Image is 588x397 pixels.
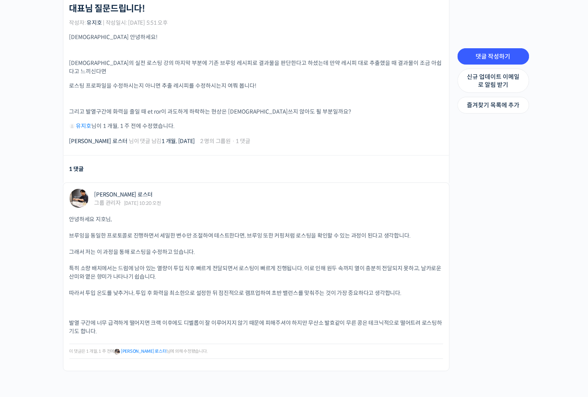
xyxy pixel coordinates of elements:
[69,265,443,281] p: 특히 소량 배치에서는 드럼에 남아 있는 열량이 투입 직후 빠르게 전달되면서 로스팅이 빠르게 진행됩니다. 이로 인해 원두 속까지 열이 충분히 전달되지 못하고, 날카로운 산미와 ...
[114,349,120,354] a: "윤원균 로스터"님 프로필 보기
[123,265,133,271] span: 설정
[53,253,103,273] a: 대화
[232,138,235,145] span: ·
[69,232,443,240] p: 브루잉을 동일한 프로토콜로 진행하면서 세밀한 변수만 조절하여 테스트한다면, 브루잉 또한 커핑처럼 로스팅을 확인할 수 있는 과정이 된다고 생각합니다.
[94,191,153,198] a: [PERSON_NAME] 로스터
[69,122,75,130] a: "유지호"님 프로필 보기
[69,108,443,116] p: 그리고 발열구간에 화력을 줄일 때 et ror이 과도하게 하락하는 현상은 [DEMOGRAPHIC_DATA]쓰지 않아도 될 부분일까요?
[69,138,128,145] a: [PERSON_NAME] 로스터
[69,59,443,76] p: [DEMOGRAPHIC_DATA]의 실전 로스팅 강의 마지막 부분에 기존 브루잉 레시피로 결과물을 판단한다고 하셨는데 만약 레시피 대로 추출했을 때 결과물이 조금 아쉽다고 느...
[103,253,153,273] a: 설정
[458,97,529,114] a: 즐겨찾기 목록에 추가
[69,216,443,224] p: 안녕하세요 지호님,
[69,164,84,175] div: 1 댓글
[458,69,529,93] a: 신규 업데이트 이메일로 알림 받기
[94,200,121,206] div: 그룹 관리자
[73,265,83,271] span: 대화
[69,319,443,336] p: 발열 구간에 너무 급격하게 떨어지면 크랙 이후에도 디벨롭이 잘 이루어지지 않기 때문에 피해주셔야 하지만 무산소 발효같이 무른 콩은 테크닉적으로 떨어트려 로스팅하기도 합니다.
[69,20,168,26] span: 작성자: | 작성일시: [DATE] 5:51 오후
[69,4,145,14] h1: 대표님 질문드립니다!
[69,33,443,41] p: [DEMOGRAPHIC_DATA] 안녕하세요!
[25,265,30,271] span: 홈
[69,348,443,355] li: 이 댓글은 1 개월, 1 주 전에 님에 의해 수정됐습니다.
[2,253,53,273] a: 홈
[87,19,102,26] a: 유지호
[69,122,443,130] li: 님이 1 개월, 1 주 전에 수정했습니다.
[458,48,529,65] a: 댓글 작성하기
[236,138,250,144] span: 1 댓글
[200,138,231,144] span: 2 명의 그룹원
[69,138,195,144] span: 님이 댓글 남김
[76,122,92,130] a: 유지호
[69,189,88,208] a: "윤원균 로스터"님 프로필 보기
[124,201,161,206] span: [DATE] 10:20 오전
[69,289,443,298] p: 따라서 투입 온도를 낮추거나, 투입 후 화력을 최소한으로 설정한 뒤 점진적으로 램프업하여 초반 밸런스를 맞춰주는 것이 가장 중요하다고 생각합니다.
[69,248,443,257] p: 그래서 저는 이 과정을 통해 로스팅을 수정하고 있습니다.
[121,349,167,354] a: [PERSON_NAME] 로스터
[161,138,195,145] a: 1 개월, [DATE]
[69,82,443,90] p: 로스팅 프로파일을 수정하시는지 아니면 추출 레시피를 수정하시는지 여쭤 봅니다!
